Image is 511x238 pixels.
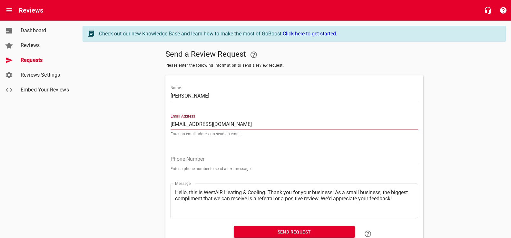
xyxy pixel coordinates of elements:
p: Enter a phone number to send a text message. [171,167,418,171]
label: Email Address [171,114,195,118]
textarea: Hello, this is WestAIR Heating & Cooling. Thank you for your business! As a small business, the b... [175,189,414,212]
h6: Reviews [19,5,43,15]
button: Live Chat [480,3,496,18]
span: Reviews [21,42,70,49]
button: Support Portal [496,3,511,18]
span: Reviews Settings [21,71,70,79]
p: Enter an email address to send an email. [171,132,418,136]
span: Please enter the following information to send a review request. [165,62,423,69]
button: Open drawer [2,3,17,18]
a: Your Google or Facebook account must be connected to "Send a Review Request" [246,47,261,62]
div: Check out our new Knowledge Base and learn how to make the most of GoBoost. [99,30,499,38]
span: Requests [21,56,70,64]
span: Dashboard [21,27,70,34]
a: Click here to get started. [283,31,337,37]
h5: Send a Review Request [165,47,423,62]
span: Embed Your Reviews [21,86,70,94]
label: Name [171,86,181,90]
span: Send Request [239,228,350,236]
button: Send Request [234,226,355,238]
